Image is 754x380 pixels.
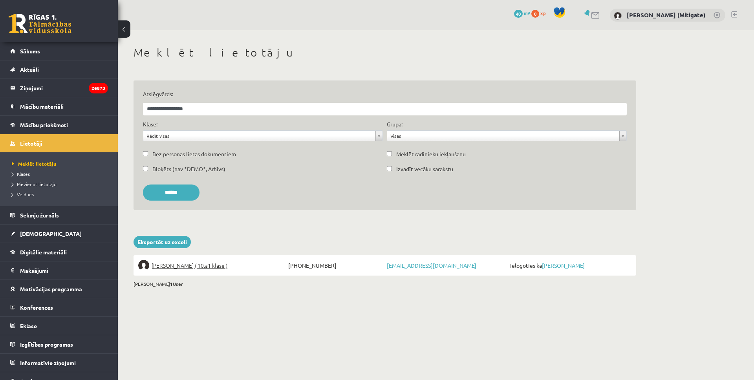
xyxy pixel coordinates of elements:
[387,131,626,141] a: Visas
[20,359,76,366] span: Informatīvie ziņojumi
[12,171,30,177] span: Klases
[152,165,225,173] label: Bloķēts (nav *DEMO*, Arhīvs)
[20,285,82,292] span: Motivācijas programma
[89,83,108,93] i: 26873
[146,131,372,141] span: Rādīt visas
[12,160,110,167] a: Meklēt lietotāju
[143,120,157,128] label: Klase:
[12,170,110,177] a: Klases
[143,90,627,98] label: Atslēgvārds:
[20,341,73,348] span: Izglītības programas
[20,103,64,110] span: Mācību materiāli
[20,212,59,219] span: Sekmju žurnāls
[10,60,108,79] a: Aktuāli
[20,121,68,128] span: Mācību priekšmeti
[531,10,549,16] a: 0 xp
[12,181,110,188] a: Pievienot lietotāju
[20,66,39,73] span: Aktuāli
[396,165,453,173] label: Izvadīt vecāku sarakstu
[10,134,108,152] a: Lietotāji
[10,116,108,134] a: Mācību priekšmeti
[390,131,616,141] span: Visas
[614,12,622,20] img: Vitālijs Viļums (Mitigate)
[286,260,385,271] span: [PHONE_NUMBER]
[387,120,403,128] label: Grupa:
[627,11,705,19] a: [PERSON_NAME] (Mitigate)
[134,280,636,287] div: [PERSON_NAME] User
[508,260,631,271] span: Ielogoties kā
[10,97,108,115] a: Mācību materiāli
[170,281,173,287] b: 1
[10,298,108,316] a: Konferences
[10,335,108,353] a: Izglītības programas
[531,10,539,18] span: 0
[20,47,40,55] span: Sākums
[134,46,636,59] h1: Meklēt lietotāju
[12,191,110,198] a: Veidnes
[10,317,108,335] a: Eklase
[540,10,545,16] span: xp
[12,161,56,167] span: Meklēt lietotāju
[514,10,523,18] span: 40
[12,181,57,187] span: Pievienot lietotāju
[10,243,108,261] a: Digitālie materiāli
[10,225,108,243] a: [DEMOGRAPHIC_DATA]
[542,262,585,269] a: [PERSON_NAME]
[20,261,108,280] legend: Maksājumi
[134,236,191,248] a: Eksportēt uz exceli
[20,304,53,311] span: Konferences
[20,230,82,237] span: [DEMOGRAPHIC_DATA]
[10,280,108,298] a: Motivācijas programma
[20,140,42,147] span: Lietotāji
[387,262,476,269] a: [EMAIL_ADDRESS][DOMAIN_NAME]
[20,248,67,256] span: Digitālie materiāli
[396,150,466,158] label: Meklēt radinieku iekļaušanu
[20,322,37,329] span: Eklase
[10,42,108,60] a: Sākums
[12,191,34,197] span: Veidnes
[514,10,530,16] a: 40 mP
[138,260,286,271] a: [PERSON_NAME] ( 10.a1 klase )
[9,14,71,33] a: Rīgas 1. Tālmācības vidusskola
[10,261,108,280] a: Maksājumi
[10,354,108,372] a: Informatīvie ziņojumi
[10,206,108,224] a: Sekmju žurnāls
[524,10,530,16] span: mP
[10,79,108,97] a: Ziņojumi26873
[152,260,227,271] span: [PERSON_NAME] ( 10.a1 klase )
[138,260,149,271] img: Jekaterina Kovaļonoka
[20,79,108,97] legend: Ziņojumi
[152,150,236,158] label: Bez personas lietas dokumentiem
[143,131,382,141] a: Rādīt visas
